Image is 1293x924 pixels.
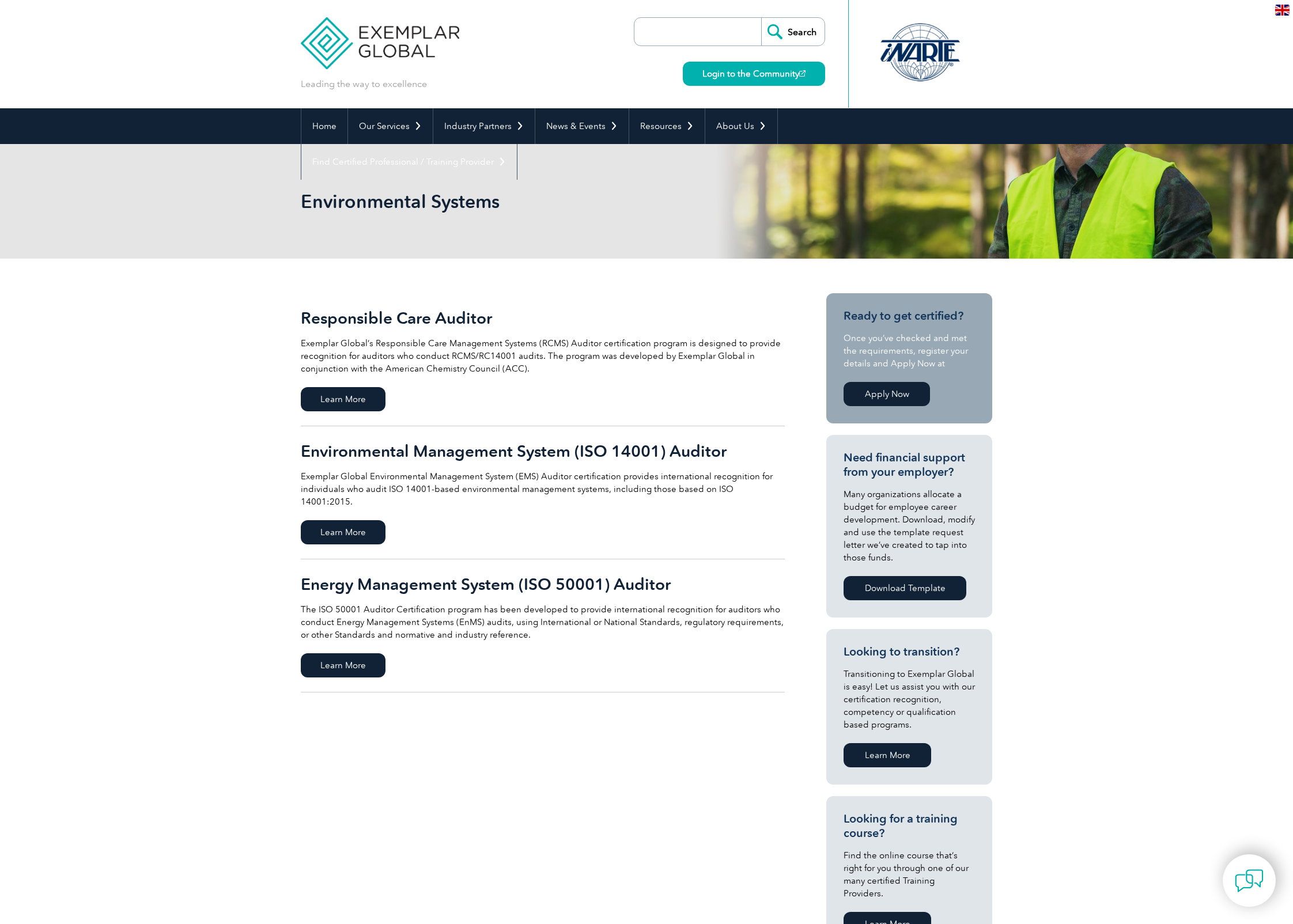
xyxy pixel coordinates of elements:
[799,70,806,77] img: open_square.png
[1235,866,1264,895] img: contact-chat.png
[844,382,930,406] a: Apply Now
[301,426,785,559] a: Environmental Management System (ISO 14001) Auditor Exemplar Global Environmental Management Syst...
[1275,5,1290,16] img: en
[301,653,385,677] span: Learn More
[301,190,743,213] h1: Environmental Systems
[844,488,975,564] p: Many organizations allocate a budget for employee career development. Download, modify and use th...
[301,442,785,460] h2: Environmental Management System (ISO 14001) Auditor
[629,108,705,144] a: Resources
[844,450,975,479] h3: Need financial support from your employer?
[844,849,975,900] p: Find the online course that’s right for you through one of our many certified Training Providers.
[844,743,931,767] a: Learn More
[535,108,629,144] a: News & Events
[844,576,966,600] a: Download Template
[844,645,975,659] h3: Looking to transition?
[844,309,975,323] h3: Ready to get certified?
[705,108,777,144] a: About Us
[301,575,785,593] h2: Energy Management System (ISO 50001) Auditor
[301,78,427,90] p: Leading the way to excellence
[348,108,433,144] a: Our Services
[301,603,785,641] p: The ISO 50001 Auditor Certification program has been developed to provide international recogniti...
[301,387,385,411] span: Learn More
[301,470,785,508] p: Exemplar Global Environmental Management System (EMS) Auditor certification provides internationa...
[844,812,975,840] h3: Looking for a training course?
[301,108,347,144] a: Home
[844,332,975,370] p: Once you’ve checked and met the requirements, register your details and Apply Now at
[301,309,785,327] h2: Responsible Care Auditor
[301,520,385,544] span: Learn More
[301,559,785,692] a: Energy Management System (ISO 50001) Auditor The ISO 50001 Auditor Certification program has been...
[844,668,975,731] p: Transitioning to Exemplar Global is easy! Let us assist you with our certification recognition, c...
[301,144,517,180] a: Find Certified Professional / Training Provider
[683,62,825,86] a: Login to the Community
[433,108,535,144] a: Industry Partners
[301,337,785,375] p: Exemplar Global’s Responsible Care Management Systems (RCMS) Auditor certification program is des...
[301,293,785,426] a: Responsible Care Auditor Exemplar Global’s Responsible Care Management Systems (RCMS) Auditor cer...
[761,18,825,46] input: Search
